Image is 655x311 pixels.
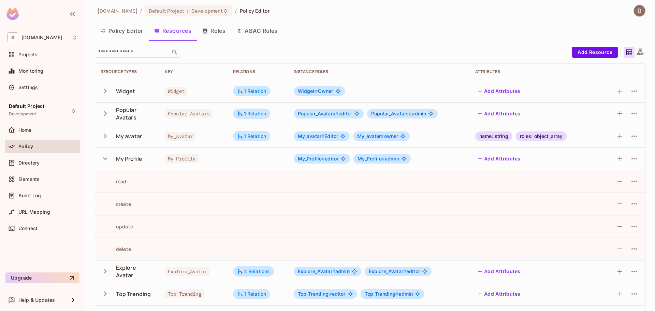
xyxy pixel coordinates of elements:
span: admin [358,156,399,161]
div: read [101,178,127,185]
button: Policy Editor [95,22,149,39]
span: editor [369,269,420,274]
span: My_avatar [298,133,325,139]
div: Attributes [475,69,597,74]
span: Elements [18,176,40,182]
span: S [8,32,18,42]
span: Top_Trending [365,291,399,297]
span: # [322,156,325,161]
div: My Profile [116,155,143,162]
span: Editor [298,133,338,139]
div: name: string [475,131,512,141]
span: # [329,291,332,297]
span: My_avatar [165,132,195,141]
span: # [395,291,398,297]
span: URL Mapping [18,209,50,215]
span: My_avatar [357,133,384,139]
span: Settings [18,85,38,90]
span: # [382,156,385,161]
span: admin [298,269,350,274]
span: Projects [18,52,38,57]
li: / [140,8,142,14]
span: My_Profile [358,156,385,161]
div: Relations [233,69,283,74]
span: Popular_Avatars [165,109,212,118]
span: Development [9,111,37,117]
div: Widget [116,87,135,95]
span: admin [365,291,413,297]
span: Monitoring [18,68,44,74]
span: Top_Trending [298,291,332,297]
span: Popular_Avatars [371,111,412,116]
span: Development [191,8,223,14]
span: Directory [18,160,40,166]
span: Home [18,127,32,133]
span: Popular_Avatars [298,111,338,116]
span: Default Project [9,103,44,109]
div: 4 Relations [237,268,270,274]
div: delete [101,246,131,252]
button: Add Resource [572,47,618,58]
span: # [315,88,318,94]
span: Top_Trending [165,289,204,298]
span: Explore_Avatar [298,268,335,274]
span: Owner [298,88,333,94]
div: Explore Avatar [116,264,154,279]
span: Audit Log [18,193,41,198]
button: Roles [197,22,231,39]
span: Policy Editor [240,8,270,14]
button: Add Attributes [475,153,523,164]
span: Help & Updates [18,297,55,303]
button: Add Attributes [475,266,523,277]
span: editor [298,156,339,161]
span: admin [371,111,426,116]
div: 1 Relation [237,111,266,117]
li: / [235,8,237,14]
div: Popular Avatars [116,106,154,121]
img: SReyMgAAAABJRU5ErkJggg== [6,8,19,20]
span: # [332,268,335,274]
span: # [381,133,384,139]
span: Default Project [149,8,184,14]
div: create [101,201,131,207]
button: Add Attributes [475,86,523,97]
span: Explore_Avatar [369,268,406,274]
button: Resources [149,22,197,39]
button: Upgrade [5,272,79,283]
img: Dat Nghiem Quoc [634,5,645,16]
span: Explore_Avatar [165,267,209,276]
span: # [409,111,412,116]
span: Policy [18,144,33,149]
div: Instance roles [294,69,464,74]
button: ABAC Rules [231,22,283,39]
div: Key [165,69,222,74]
div: roles: object_array [516,131,567,141]
span: : [187,8,189,14]
span: the active workspace [98,8,137,14]
button: Add Attributes [475,288,523,299]
span: My_Profile [165,154,199,163]
div: 1 Relation [237,291,266,297]
span: My_Profile [298,156,325,161]
span: Connect [18,226,38,231]
span: Workspace: savameta.com [21,35,62,40]
span: editor [298,111,352,116]
span: owner [357,133,398,139]
div: 1 Relation [237,133,266,139]
div: update [101,223,133,230]
div: Resource Types [101,69,154,74]
span: Widget [298,88,318,94]
span: editor [298,291,346,297]
span: # [321,133,324,139]
div: 1 Relation [237,88,266,94]
div: Top Trending [116,290,151,298]
button: Add Attributes [475,108,523,119]
span: # [335,111,338,116]
span: Widget [165,87,187,96]
div: My avatar [116,132,142,140]
span: # [403,268,406,274]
